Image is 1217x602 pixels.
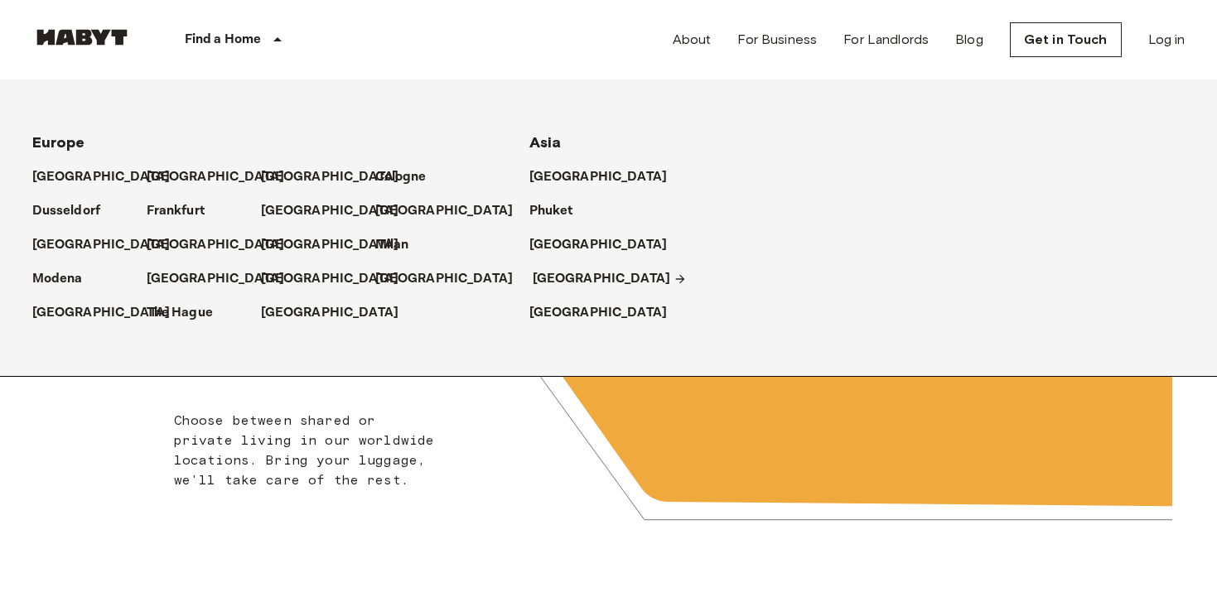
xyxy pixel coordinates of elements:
p: [GEOGRAPHIC_DATA] [533,269,671,289]
p: [GEOGRAPHIC_DATA] [261,235,399,255]
p: [GEOGRAPHIC_DATA] [32,167,171,187]
p: Dusseldorf [32,201,101,221]
a: [GEOGRAPHIC_DATA] [147,269,302,289]
p: Find a Home [185,30,262,50]
a: [GEOGRAPHIC_DATA] [529,303,684,323]
a: Dusseldorf [32,201,118,221]
p: [GEOGRAPHIC_DATA] [261,201,399,221]
a: [GEOGRAPHIC_DATA] [261,269,416,289]
p: [GEOGRAPHIC_DATA] [261,303,399,323]
p: [GEOGRAPHIC_DATA] [529,167,668,187]
a: Get in Touch [1010,22,1122,57]
p: Milan [375,235,409,255]
p: [GEOGRAPHIC_DATA] [261,269,399,289]
a: Blog [955,30,983,50]
p: [GEOGRAPHIC_DATA] [261,167,399,187]
a: [GEOGRAPHIC_DATA] [32,235,187,255]
a: [GEOGRAPHIC_DATA] [375,269,530,289]
p: [GEOGRAPHIC_DATA] [32,235,171,255]
p: Modena [32,269,83,289]
a: [GEOGRAPHIC_DATA] [32,303,187,323]
p: [GEOGRAPHIC_DATA] [375,201,514,221]
a: [GEOGRAPHIC_DATA] [261,235,416,255]
a: Milan [375,235,426,255]
a: [GEOGRAPHIC_DATA] [533,269,688,289]
p: Cologne [375,167,427,187]
span: Choose between shared or private living in our worldwide locations. Bring your luggage, we'll tak... [174,412,435,488]
a: [GEOGRAPHIC_DATA] [261,303,416,323]
a: [GEOGRAPHIC_DATA] [147,235,302,255]
a: For Landlords [843,30,929,50]
span: Asia [529,133,562,152]
a: [GEOGRAPHIC_DATA] [147,167,302,187]
p: [GEOGRAPHIC_DATA] [147,269,285,289]
a: Frankfurt [147,201,221,221]
p: [GEOGRAPHIC_DATA] [529,303,668,323]
a: Cologne [375,167,443,187]
img: Habyt [32,29,132,46]
p: [GEOGRAPHIC_DATA] [147,235,285,255]
p: Phuket [529,201,573,221]
a: Modena [32,269,99,289]
p: Frankfurt [147,201,205,221]
p: [GEOGRAPHIC_DATA] [375,269,514,289]
p: The Hague [147,303,213,323]
a: [GEOGRAPHIC_DATA] [529,235,684,255]
a: About [673,30,712,50]
span: Europe [32,133,85,152]
a: [GEOGRAPHIC_DATA] [375,201,530,221]
a: The Hague [147,303,229,323]
a: [GEOGRAPHIC_DATA] [261,201,416,221]
a: Log in [1148,30,1186,50]
a: Phuket [529,201,590,221]
a: [GEOGRAPHIC_DATA] [529,167,684,187]
p: [GEOGRAPHIC_DATA] [32,303,171,323]
a: For Business [737,30,817,50]
a: [GEOGRAPHIC_DATA] [261,167,416,187]
a: [GEOGRAPHIC_DATA] [32,167,187,187]
p: [GEOGRAPHIC_DATA] [529,235,668,255]
p: [GEOGRAPHIC_DATA] [147,167,285,187]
